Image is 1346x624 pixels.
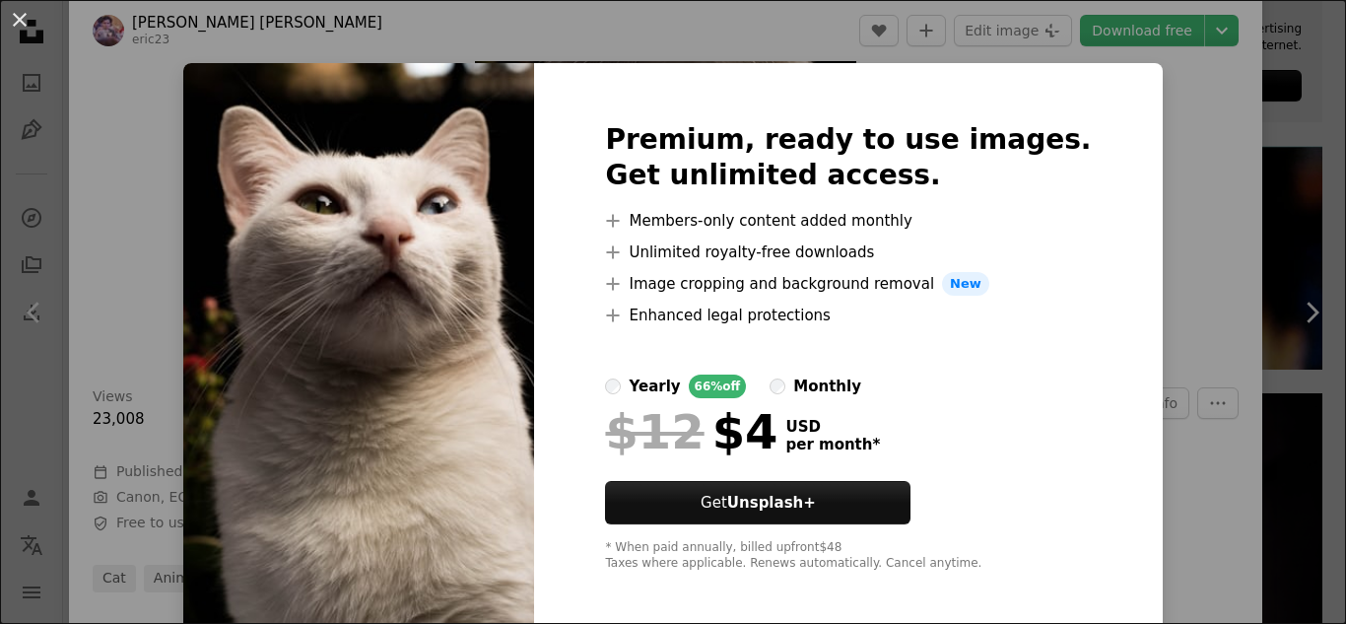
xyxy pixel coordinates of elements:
[605,540,1091,572] div: * When paid annually, billed upfront $48 Taxes where applicable. Renews automatically. Cancel any...
[629,375,680,398] div: yearly
[605,406,704,457] span: $12
[605,122,1091,193] h2: Premium, ready to use images. Get unlimited access.
[793,375,861,398] div: monthly
[785,436,880,453] span: per month *
[605,272,1091,296] li: Image cropping and background removal
[605,481,910,524] button: GetUnsplash+
[942,272,989,296] span: New
[689,375,747,398] div: 66% off
[605,209,1091,233] li: Members-only content added monthly
[605,304,1091,327] li: Enhanced legal protections
[785,418,880,436] span: USD
[605,379,621,394] input: yearly66%off
[605,406,777,457] div: $4
[770,379,785,394] input: monthly
[727,494,816,512] strong: Unsplash+
[605,241,1091,264] li: Unlimited royalty-free downloads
